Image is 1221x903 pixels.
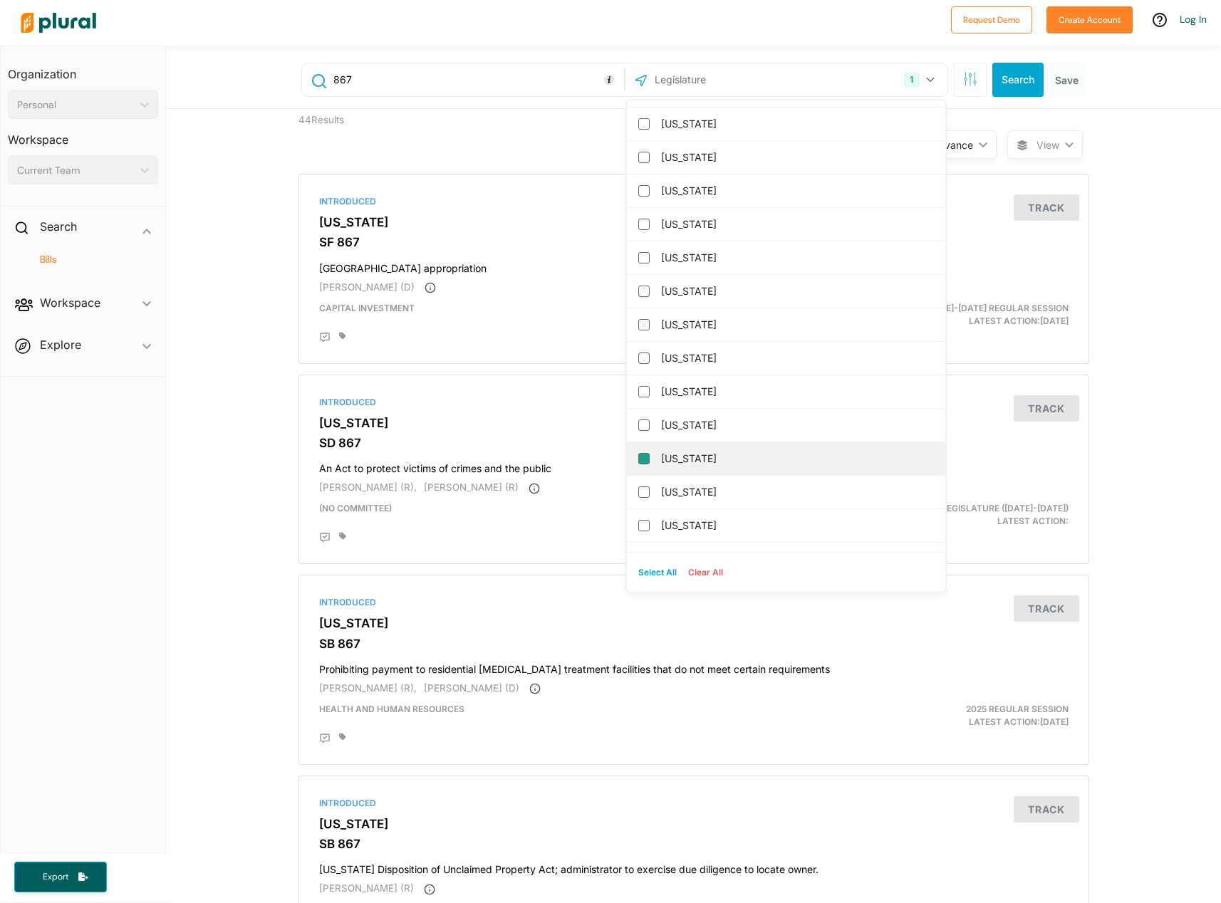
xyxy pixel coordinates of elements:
input: Enter keywords, bill # or legislator name [332,66,620,93]
h4: Prohibiting payment to residential [MEDICAL_DATA] treatment facilities that do not meet certain r... [319,657,1069,676]
label: [US_STATE] [661,147,931,168]
span: [PERSON_NAME] (R), [319,481,417,493]
div: 44 Results [288,109,491,163]
div: Add tags [339,733,346,741]
div: Current Team [17,163,135,178]
div: (no committee) [308,502,822,528]
input: Legislature [653,66,806,93]
button: Export [14,862,107,892]
div: 1 [904,72,919,88]
h3: Organization [8,53,158,85]
label: [US_STATE] [661,515,931,536]
a: Log In [1180,13,1207,26]
label: [US_STATE] [661,113,931,135]
span: Capital Investment [319,303,415,313]
span: Export [33,871,78,883]
button: Select All [633,562,682,583]
a: Create Account [1046,11,1133,26]
div: Add tags [339,532,346,541]
h2: Search [40,219,77,234]
button: Save [1049,63,1084,97]
div: Latest Action: [DATE] [822,302,1079,328]
label: [US_STATE] [661,548,931,570]
label: [US_STATE] [661,281,931,302]
div: Introduced [319,396,1069,409]
span: [PERSON_NAME] (R), [319,682,417,694]
button: Track [1014,395,1079,422]
label: [US_STATE] [661,448,931,469]
h3: SB 867 [319,637,1069,651]
h3: [US_STATE] [319,416,1069,430]
span: [DATE]-[DATE] Regular Session [925,303,1069,313]
span: View [1036,137,1059,152]
div: Introduced [319,596,1069,609]
h4: An Act to protect victims of crimes and the public [319,456,1069,475]
button: Track [1014,194,1079,221]
a: Bills [22,253,151,266]
div: Add Position Statement [319,733,331,744]
h3: SF 867 [319,235,1069,249]
span: [PERSON_NAME] (R) [319,882,414,894]
div: Latest Action: [DATE] [822,703,1079,729]
span: 194th Legislature ([DATE]-[DATE]) [913,503,1069,513]
label: [US_STATE] [661,214,931,235]
button: Search [992,63,1044,97]
div: Introduced [319,195,1069,208]
label: [US_STATE] [661,481,931,503]
span: [PERSON_NAME] (D) [424,682,519,694]
h3: SD 867 [319,436,1069,450]
div: Relevance [925,137,973,152]
h3: [US_STATE] [319,817,1069,831]
div: Add Position Statement [319,532,331,543]
div: Personal [17,98,135,113]
span: [PERSON_NAME] (R) [424,481,519,493]
label: [US_STATE] [661,381,931,402]
div: Add tags [339,332,346,340]
span: Health and Human Resources [319,704,464,714]
label: [US_STATE] [661,414,931,436]
button: Track [1014,595,1079,622]
span: 2025 Regular Session [966,704,1069,714]
label: [US_STATE] [661,247,931,268]
h3: [US_STATE] [319,215,1069,229]
div: Tooltip anchor [603,73,615,86]
button: Create Account [1046,6,1133,33]
button: Request Demo [951,6,1032,33]
button: Track [1014,796,1079,823]
label: [US_STATE] [661,348,931,369]
span: Search Filters [963,72,977,84]
button: Clear All [682,562,729,583]
h4: [US_STATE] Disposition of Unclaimed Property Act; administrator to exercise due diligence to loca... [319,857,1069,876]
div: Introduced [319,797,1069,810]
h3: SB 867 [319,837,1069,851]
div: Add Position Statement [319,332,331,343]
span: [PERSON_NAME] (D) [319,281,415,293]
label: [US_STATE] [661,314,931,335]
a: Request Demo [951,11,1032,26]
label: [US_STATE] [661,180,931,202]
h3: [US_STATE] [319,616,1069,630]
h4: [GEOGRAPHIC_DATA] appropriation [319,256,1069,275]
h3: Workspace [8,119,158,150]
button: 1 [898,66,943,93]
div: Latest Action: [822,502,1079,528]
